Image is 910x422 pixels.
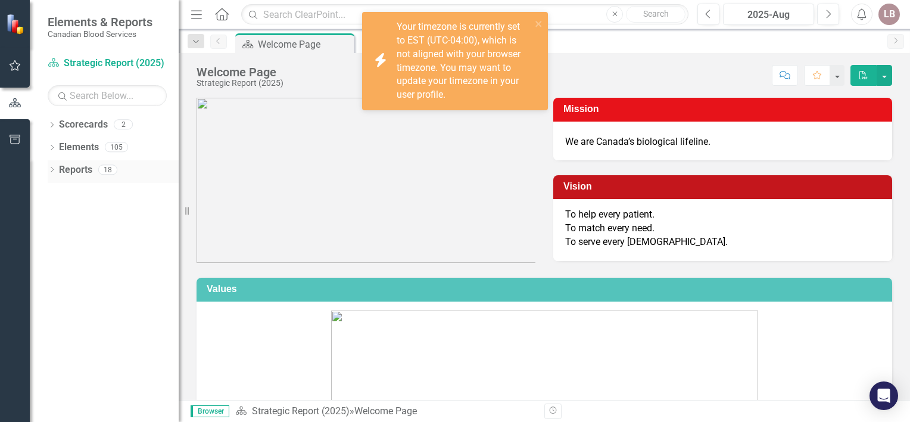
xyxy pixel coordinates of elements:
[643,9,669,18] span: Search
[6,13,27,34] img: ClearPoint Strategy
[727,8,810,22] div: 2025-Aug
[626,6,685,23] button: Search
[235,405,535,418] div: »
[565,136,710,147] span: We are Canada’s biological lifeline.
[48,29,152,39] small: Canadian Blood Services
[48,15,152,29] span: Elements & Reports
[535,17,543,30] button: close
[878,4,900,25] button: LB
[48,57,167,70] a: Strategic Report (2025)
[59,118,108,132] a: Scorecards
[397,20,531,102] div: Your timezone is currently set to EST (UTC-04:00), which is not aligned with your browser timezon...
[114,120,133,130] div: 2
[48,85,167,106] input: Search Below...
[252,405,350,417] a: Strategic Report (2025)
[565,208,880,249] p: To help every patient. To match every need. To serve every [DEMOGRAPHIC_DATA].
[98,165,117,175] div: 18
[105,142,128,153] div: 105
[241,4,688,25] input: Search ClearPoint...
[258,37,351,52] div: Welcome Page
[59,141,99,154] a: Elements
[723,4,814,25] button: 2025-Aug
[207,284,886,294] h3: Values
[197,79,283,88] div: Strategic Report (2025)
[59,163,92,177] a: Reports
[870,381,898,410] div: Open Intercom Messenger
[563,181,886,192] h3: Vision
[563,104,886,114] h3: Mission
[191,405,229,417] span: Browser
[354,405,417,417] div: Welcome Page
[197,66,283,79] div: Welcome Page
[197,98,535,263] img: CBS_logo_descriptions%20v2.png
